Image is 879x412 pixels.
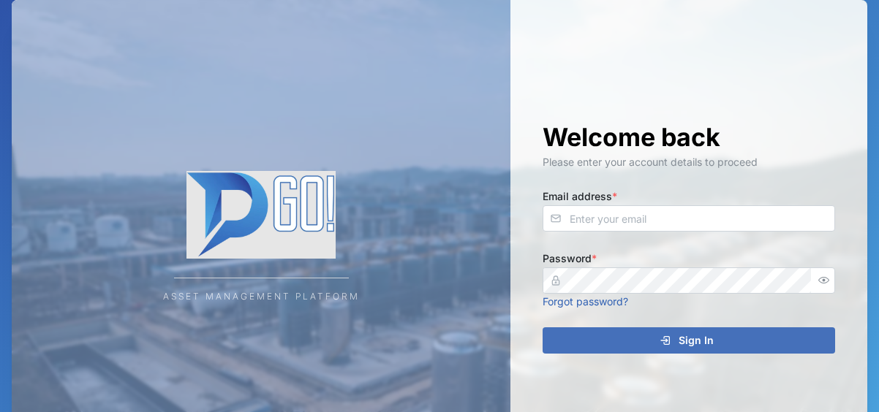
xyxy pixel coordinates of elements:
[543,188,617,205] label: Email address
[115,171,407,259] img: Company Logo
[543,121,835,153] h1: Welcome back
[543,295,628,308] a: Forgot password?
[543,154,835,170] div: Please enter your account details to proceed
[543,251,597,267] label: Password
[163,290,360,304] div: Asset Management Platform
[543,327,835,354] button: Sign In
[679,328,714,353] span: Sign In
[543,205,835,232] input: Enter your email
